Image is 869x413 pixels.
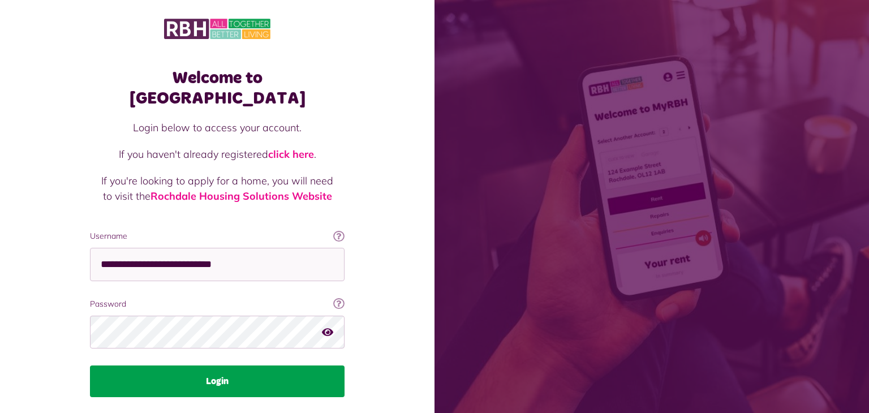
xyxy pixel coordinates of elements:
[90,230,345,242] label: Username
[164,17,270,41] img: MyRBH
[150,190,332,203] a: Rochdale Housing Solutions Website
[101,147,333,162] p: If you haven't already registered .
[90,298,345,310] label: Password
[90,365,345,397] button: Login
[268,148,314,161] a: click here
[90,68,345,109] h1: Welcome to [GEOGRAPHIC_DATA]
[101,173,333,204] p: If you're looking to apply for a home, you will need to visit the
[101,120,333,135] p: Login below to access your account.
